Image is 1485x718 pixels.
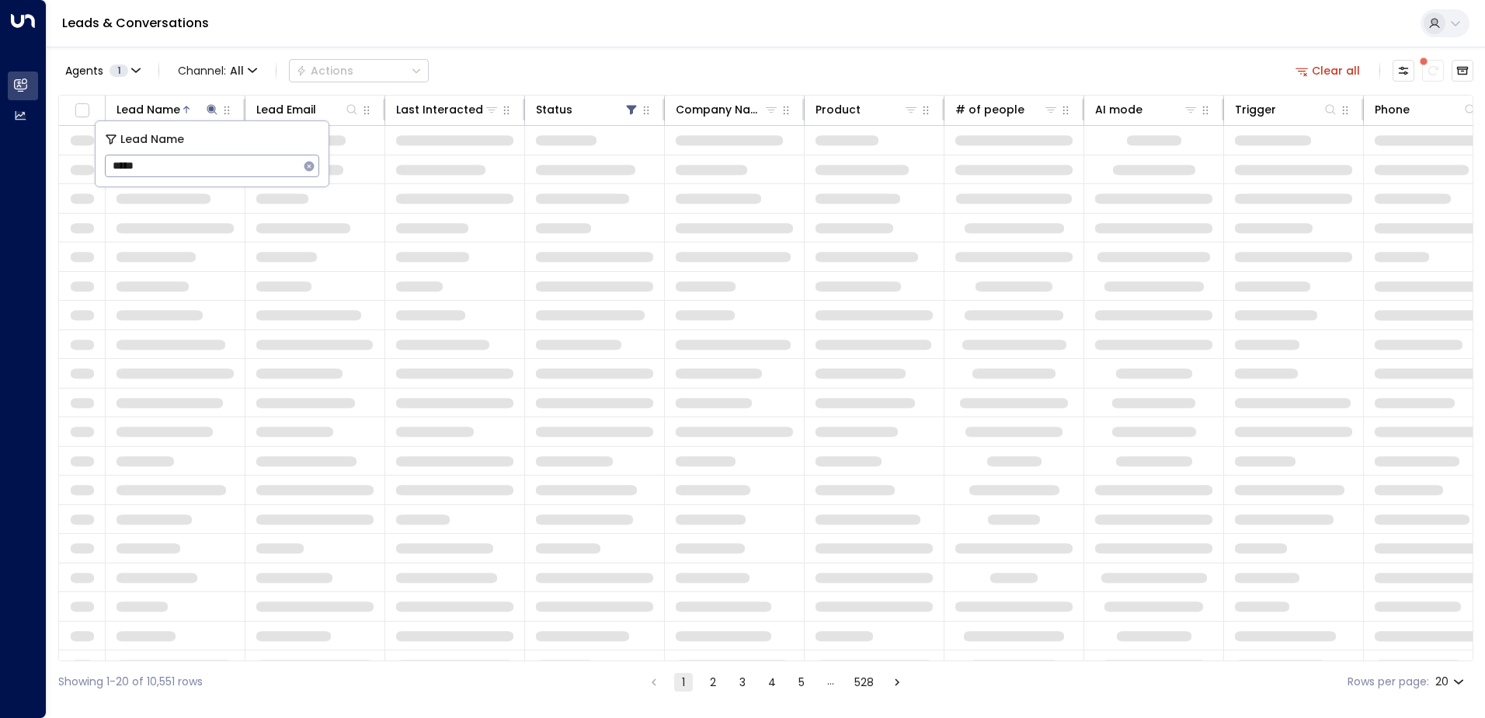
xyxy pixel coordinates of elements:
div: AI mode [1095,100,1198,119]
button: Customize [1393,60,1414,82]
button: Agents1 [58,60,146,82]
div: Lead Name [117,100,180,119]
button: Go to page 4 [763,673,781,692]
button: Go to page 528 [851,673,877,692]
div: # of people [955,100,1024,119]
button: Go to page 5 [792,673,811,692]
button: Channel:All [172,60,263,82]
div: Phone [1375,100,1410,119]
div: Product [816,100,919,119]
div: # of people [955,100,1059,119]
div: Button group with a nested menu [289,59,429,82]
div: Status [536,100,639,119]
button: Go to page 2 [704,673,722,692]
button: Go to next page [888,673,906,692]
div: Status [536,100,572,119]
button: Actions [289,59,429,82]
div: Showing 1-20 of 10,551 rows [58,674,203,690]
button: Go to page 3 [733,673,752,692]
span: Agents [65,65,103,76]
button: page 1 [674,673,693,692]
span: 1 [110,64,128,77]
div: Last Interacted [396,100,483,119]
div: … [822,673,840,692]
div: Last Interacted [396,100,499,119]
button: Archived Leads [1452,60,1473,82]
nav: pagination navigation [644,672,907,692]
div: Company Name [676,100,763,119]
label: Rows per page: [1348,674,1429,690]
div: Lead Name [117,100,220,119]
span: Channel: [172,60,263,82]
div: Lead Email [256,100,316,119]
div: Company Name [676,100,779,119]
div: Actions [296,64,353,78]
div: Trigger [1235,100,1338,119]
div: Lead Email [256,100,360,119]
button: Clear all [1289,60,1367,82]
div: Trigger [1235,100,1276,119]
div: Phone [1375,100,1478,119]
div: AI mode [1095,100,1142,119]
span: Lead Name [120,131,184,148]
span: There are new threads available. Refresh the grid to view the latest updates. [1422,60,1444,82]
span: All [230,64,244,77]
div: 20 [1435,671,1467,693]
div: Product [816,100,861,119]
a: Leads & Conversations [62,14,209,32]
